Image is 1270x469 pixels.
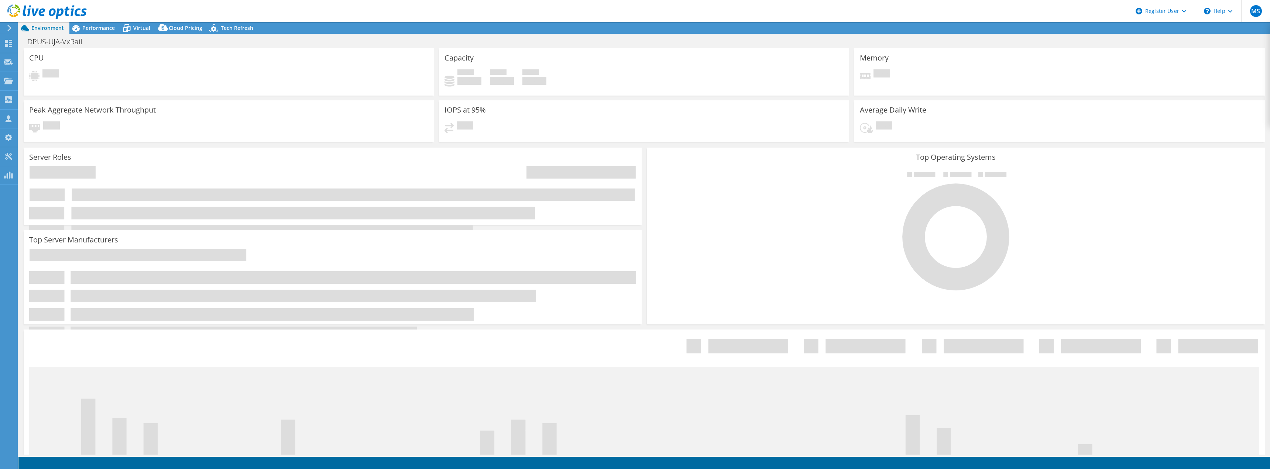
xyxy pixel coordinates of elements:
[860,54,889,62] h3: Memory
[31,24,64,31] span: Environment
[43,121,60,131] span: Pending
[457,69,474,77] span: Used
[29,106,156,114] h3: Peak Aggregate Network Throughput
[876,121,892,131] span: Pending
[133,24,150,31] span: Virtual
[444,106,486,114] h3: IOPS at 95%
[873,69,890,79] span: Pending
[522,77,546,85] h4: 0 GiB
[444,54,474,62] h3: Capacity
[42,69,59,79] span: Pending
[1204,8,1211,14] svg: \n
[490,77,514,85] h4: 0 GiB
[522,69,539,77] span: Total
[29,54,44,62] h3: CPU
[490,69,507,77] span: Free
[29,236,118,244] h3: Top Server Manufacturers
[457,77,481,85] h4: 0 GiB
[860,106,926,114] h3: Average Daily Write
[221,24,253,31] span: Tech Refresh
[457,121,473,131] span: Pending
[652,153,1259,161] h3: Top Operating Systems
[169,24,202,31] span: Cloud Pricing
[29,153,71,161] h3: Server Roles
[24,38,94,46] h1: DPUS-UJA-VxRail
[82,24,115,31] span: Performance
[1250,5,1262,17] span: MS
